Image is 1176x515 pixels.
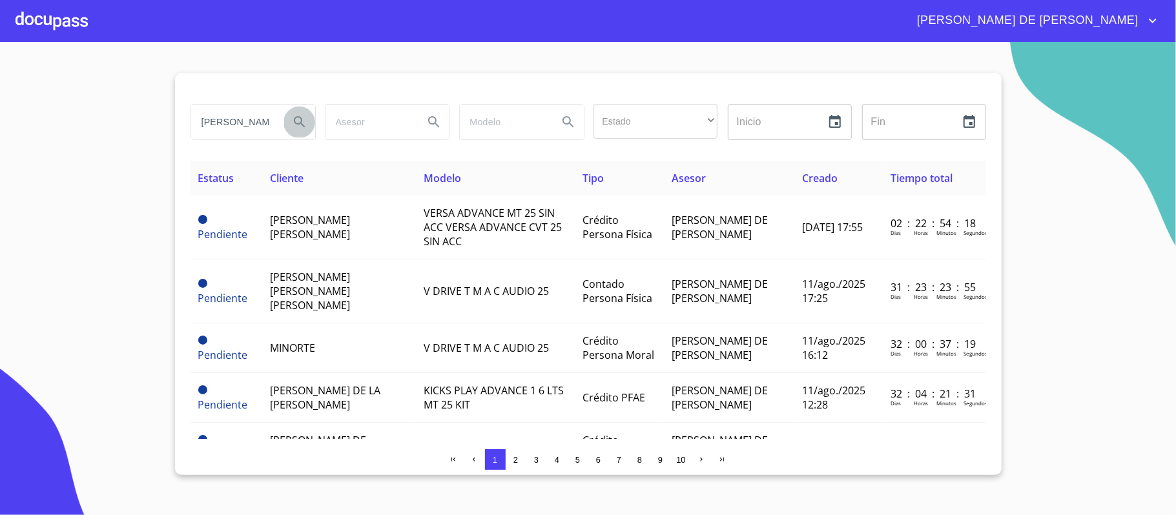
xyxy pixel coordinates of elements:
[198,171,234,185] span: Estatus
[198,227,248,241] span: Pendiente
[583,213,652,241] span: Crédito Persona Física
[424,383,564,412] span: KICKS PLAY ADVANCE 1 6 LTS MT 25 KIT
[650,449,671,470] button: 9
[198,336,207,345] span: Pendiente
[936,350,956,357] p: Minutos
[588,449,609,470] button: 6
[583,433,652,461] span: Crédito Persona Física
[802,277,865,305] span: 11/ago./2025 17:25
[964,293,987,300] p: Segundos
[583,171,604,185] span: Tipo
[270,270,350,312] span: [PERSON_NAME] [PERSON_NAME] [PERSON_NAME]
[891,216,978,230] p: 02 : 22 : 54 : 18
[198,291,248,305] span: Pendiente
[802,171,838,185] span: Creado
[936,399,956,407] p: Minutos
[270,213,350,241] span: [PERSON_NAME] [PERSON_NAME]
[191,105,279,139] input: search
[596,455,601,465] span: 6
[325,105,413,139] input: search
[583,390,645,405] span: Crédito PFAE
[198,215,207,224] span: Pendiente
[460,105,548,139] input: search
[907,10,1161,31] button: account of current user
[198,398,248,412] span: Pendiente
[964,350,987,357] p: Segundos
[672,433,768,461] span: [PERSON_NAME] DE [PERSON_NAME]
[526,449,547,470] button: 3
[583,277,652,305] span: Contado Persona Física
[270,383,380,412] span: [PERSON_NAME] DE LA [PERSON_NAME]
[964,399,987,407] p: Segundos
[891,436,978,450] p: 185 : 03 : 51 : 41
[658,455,663,465] span: 9
[553,106,584,137] button: Search
[676,455,685,465] span: 10
[630,449,650,470] button: 8
[270,171,304,185] span: Cliente
[891,171,953,185] span: Tiempo total
[914,350,928,357] p: Horas
[555,455,559,465] span: 4
[891,337,978,351] p: 32 : 00 : 37 : 19
[891,387,978,401] p: 32 : 04 : 21 : 31
[891,229,901,236] p: Dias
[936,293,956,300] p: Minutos
[593,104,717,139] div: ​
[891,280,978,294] p: 31 : 23 : 23 : 55
[424,341,549,355] span: V DRIVE T M A C AUDIO 25
[506,449,526,470] button: 2
[485,449,506,470] button: 1
[575,455,580,465] span: 5
[583,334,654,362] span: Crédito Persona Moral
[802,220,863,234] span: [DATE] 17:55
[914,229,928,236] p: Horas
[198,435,207,444] span: Pendiente
[424,171,461,185] span: Modelo
[672,171,706,185] span: Asesor
[637,455,642,465] span: 8
[914,293,928,300] p: Horas
[198,348,248,362] span: Pendiente
[493,455,497,465] span: 1
[568,449,588,470] button: 5
[198,385,207,394] span: Pendiente
[270,341,315,355] span: MINORTE
[672,277,768,305] span: [PERSON_NAME] DE [PERSON_NAME]
[672,213,768,241] span: [PERSON_NAME] DE [PERSON_NAME]
[284,106,315,137] button: Search
[270,433,366,461] span: [PERSON_NAME] DE [PERSON_NAME]
[802,383,865,412] span: 11/ago./2025 12:28
[936,229,956,236] p: Minutos
[424,284,549,298] span: V DRIVE T M A C AUDIO 25
[513,455,518,465] span: 2
[617,455,621,465] span: 7
[534,455,539,465] span: 3
[907,10,1145,31] span: [PERSON_NAME] DE [PERSON_NAME]
[802,334,865,362] span: 11/ago./2025 16:12
[671,449,692,470] button: 10
[609,449,630,470] button: 7
[891,399,901,407] p: Dias
[418,106,449,137] button: Search
[914,399,928,407] p: Horas
[891,293,901,300] p: Dias
[891,350,901,357] p: Dias
[964,229,987,236] p: Segundos
[672,383,768,412] span: [PERSON_NAME] DE [PERSON_NAME]
[424,206,562,248] span: VERSA ADVANCE MT 25 SIN ACC VERSA ADVANCE CVT 25 SIN ACC
[547,449,568,470] button: 4
[198,279,207,288] span: Pendiente
[672,334,768,362] span: [PERSON_NAME] DE [PERSON_NAME]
